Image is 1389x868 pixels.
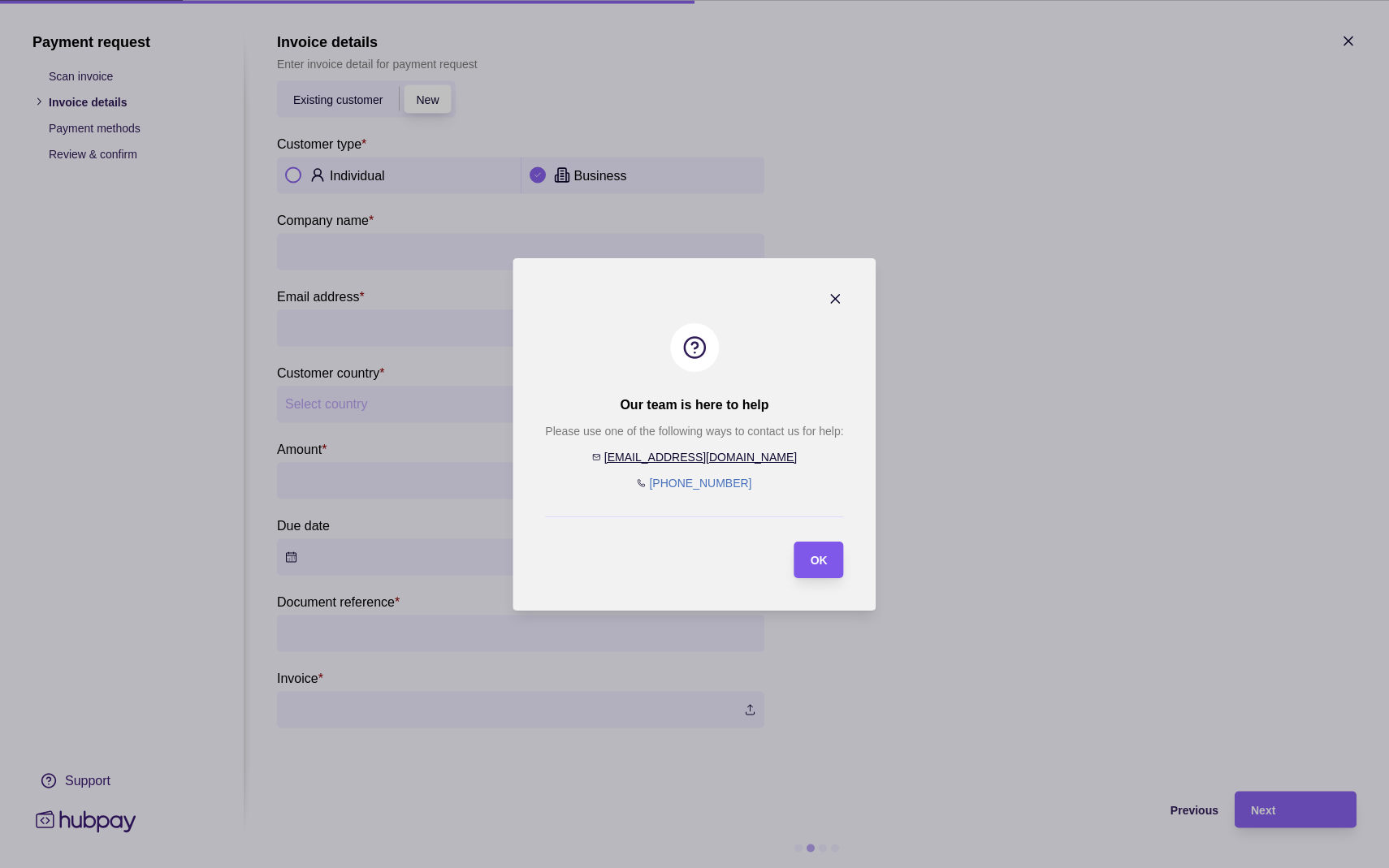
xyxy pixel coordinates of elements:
[794,542,844,578] button: OK
[620,396,768,414] h2: Our team is here to help
[649,477,751,490] a: [PHONE_NUMBER]
[604,451,797,464] a: [EMAIL_ADDRESS][DOMAIN_NAME]
[811,554,828,567] span: OK
[545,422,843,440] p: Please use one of the following ways to contact us for help:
